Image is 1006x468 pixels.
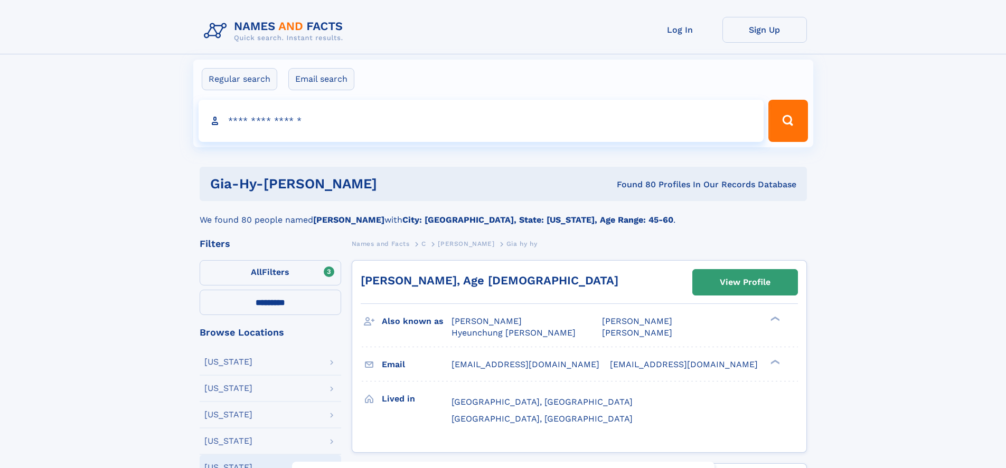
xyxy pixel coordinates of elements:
h3: Also known as [382,312,452,330]
h1: gia-hy-[PERSON_NAME] [210,177,497,190]
span: Hyeunchung [PERSON_NAME] [452,328,576,338]
b: City: [GEOGRAPHIC_DATA], State: [US_STATE], Age Range: 45-60 [402,215,673,225]
div: Found 80 Profiles In Our Records Database [497,179,796,190]
button: Search Button [768,100,807,142]
img: Logo Names and Facts [200,17,352,45]
div: [US_STATE] [204,384,252,393]
label: Filters [200,260,341,285]
a: Sign Up [722,17,807,43]
div: Browse Locations [200,328,341,337]
a: [PERSON_NAME], Age [DEMOGRAPHIC_DATA] [361,274,618,287]
div: ❯ [768,316,781,322]
div: ❯ [768,358,781,365]
span: [EMAIL_ADDRESS][DOMAIN_NAME] [610,359,758,369]
label: Regular search [202,68,277,90]
span: C [421,240,426,247]
div: Filters [200,239,341,249]
div: View Profile [720,270,770,294]
span: All [251,267,262,277]
div: [US_STATE] [204,437,252,445]
h3: Email [382,356,452,374]
a: View Profile [693,270,797,295]
div: [US_STATE] [204,358,252,366]
h3: Lived in [382,390,452,408]
span: [PERSON_NAME] [452,316,522,326]
span: [PERSON_NAME] [602,328,672,338]
input: search input [199,100,764,142]
div: We found 80 people named with . [200,201,807,226]
b: [PERSON_NAME] [313,215,384,225]
a: [PERSON_NAME] [438,237,494,250]
a: Log In [638,17,722,43]
span: [GEOGRAPHIC_DATA], [GEOGRAPHIC_DATA] [452,414,633,424]
a: C [421,237,426,250]
span: [EMAIL_ADDRESS][DOMAIN_NAME] [452,359,599,369]
span: [GEOGRAPHIC_DATA], [GEOGRAPHIC_DATA] [452,397,633,407]
a: Names and Facts [352,237,410,250]
label: Email search [288,68,354,90]
span: [PERSON_NAME] [438,240,494,247]
span: Gia hy hy [506,240,537,247]
div: [US_STATE] [204,410,252,419]
span: [PERSON_NAME] [602,316,672,326]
